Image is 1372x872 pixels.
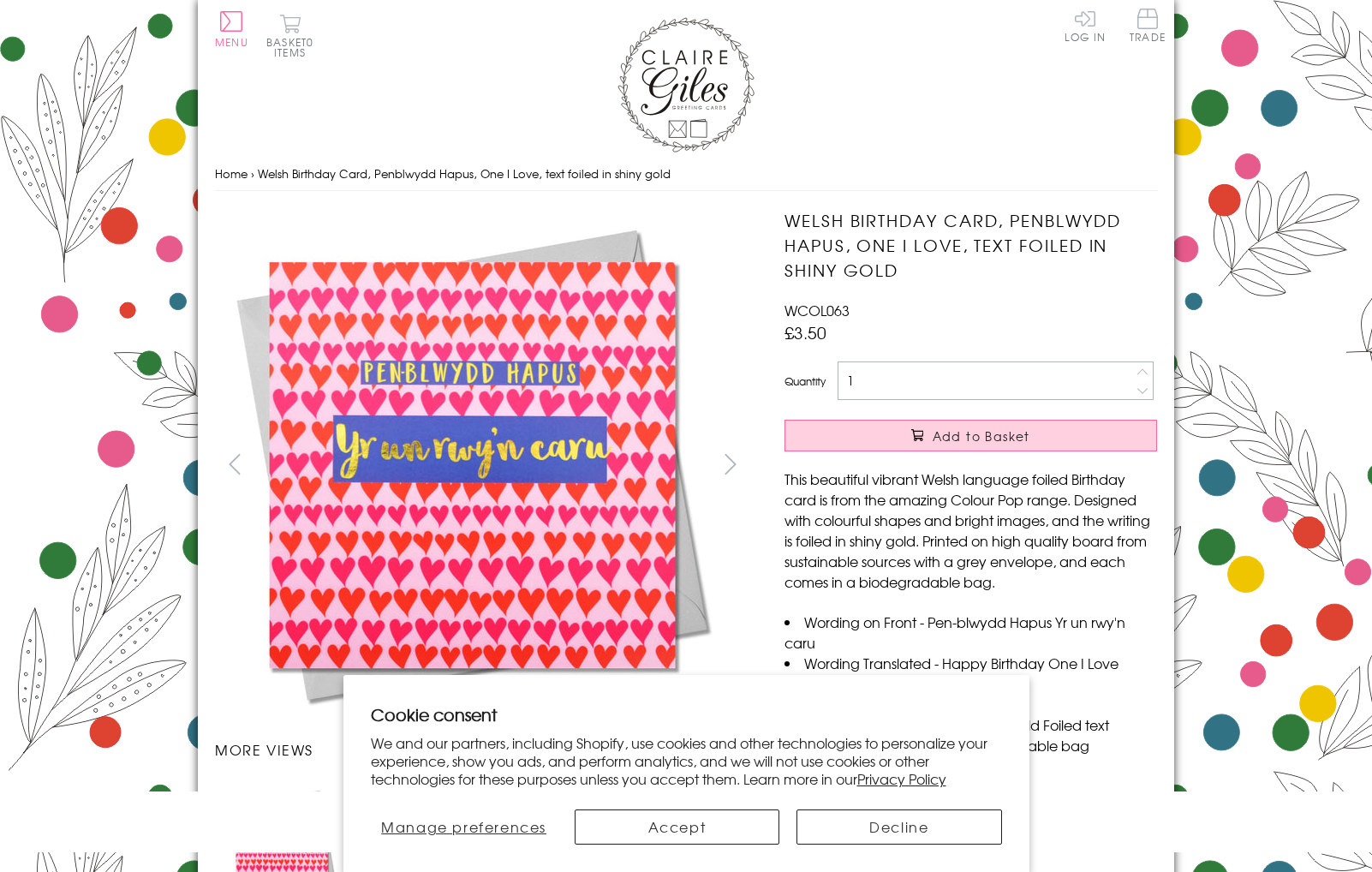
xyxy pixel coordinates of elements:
[784,612,1157,653] li: Wording on Front - Pen-blwydd Hapus Yr un rwy'n caru
[784,373,826,389] label: Quantity
[215,445,254,483] button: prev
[1065,9,1106,42] a: Log In
[371,734,1002,787] p: We and our partners, including Shopify, use cookies and other technologies to personalize your ex...
[274,34,313,60] span: 0 items
[784,653,1157,673] li: Wording Translated - Happy Birthday One I Love
[251,165,254,182] span: ›
[575,809,779,845] button: Accept
[784,208,1157,282] h1: Welsh Birthday Card, Penblwydd Hapus, One I Love, text foiled in shiny gold
[933,427,1030,445] span: Add to Basket
[215,739,750,760] h3: More views
[215,157,1157,192] nav: breadcrumbs
[215,34,248,50] span: Menu
[215,11,248,47] button: Menu
[266,14,313,57] button: Basket0 items
[784,469,1157,592] p: This beautiful vibrant Welsh language foiled Birthday card is from the amazing Colour Pop range. ...
[1130,9,1166,45] a: Trade
[258,165,671,182] span: Welsh Birthday Card, Penblwydd Hapus, One I Love, text foiled in shiny gold
[371,702,1002,726] h2: Cookie consent
[784,320,826,344] span: £3.50
[215,208,729,722] img: Welsh Birthday Card, Penblwydd Hapus, One I Love, text foiled in shiny gold
[784,673,1157,694] li: Dimensions: 150mm x 150mm
[371,809,558,845] button: Manage preferences
[750,208,1264,722] img: Welsh Birthday Card, Penblwydd Hapus, One I Love, text foiled in shiny gold
[617,17,755,152] img: Claire Giles Greetings Cards
[784,420,1157,451] button: Add to Basket
[381,816,546,837] span: Manage preferences
[857,768,946,789] a: Privacy Policy
[796,809,1001,845] button: Decline
[215,165,248,182] a: Home
[712,445,750,483] button: next
[784,300,850,320] span: WCOL063
[1130,9,1166,42] span: Trade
